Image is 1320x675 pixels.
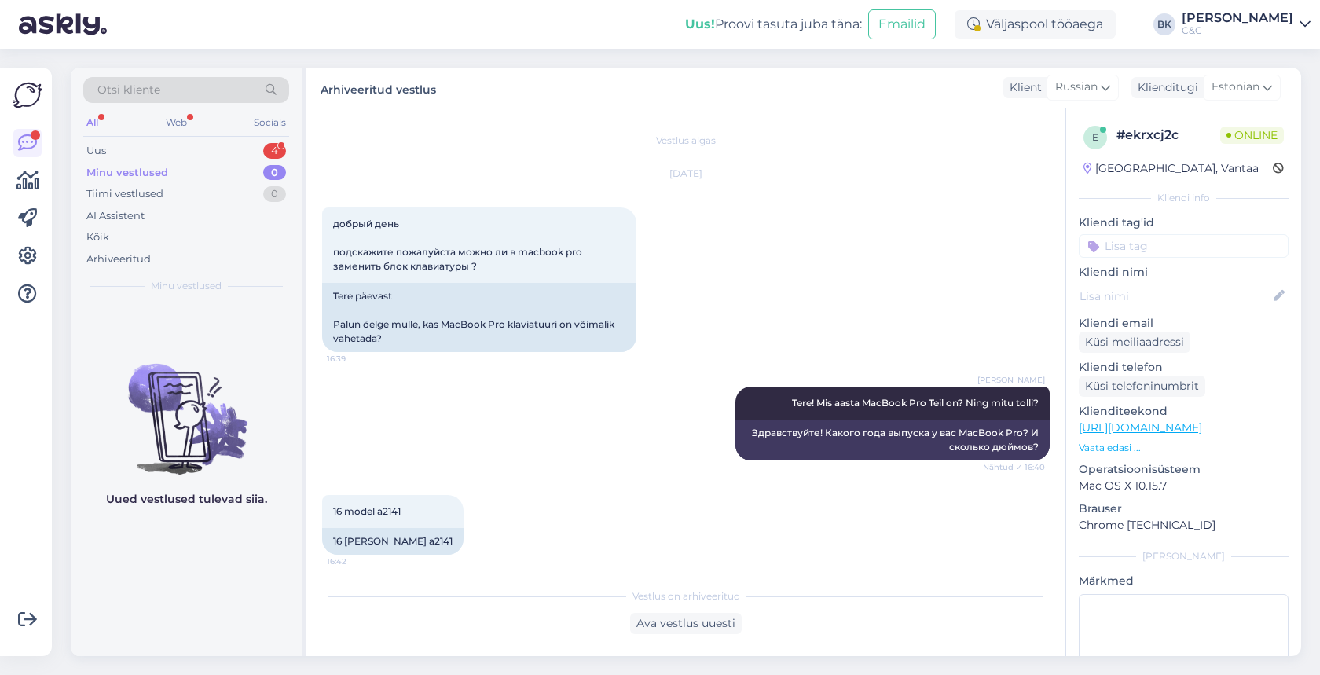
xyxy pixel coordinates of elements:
b: Uus! [685,17,715,31]
div: Minu vestlused [86,165,168,181]
div: Tere päevast Palun öelge mulle, kas MacBook Pro klaviatuuri on võimalik vahetada? [322,283,636,352]
a: [PERSON_NAME]C&C [1182,12,1311,37]
input: Lisa nimi [1080,288,1270,305]
div: C&C [1182,24,1293,37]
div: BK [1153,13,1175,35]
img: Askly Logo [13,80,42,110]
div: [DATE] [322,167,1050,181]
div: Arhiveeritud [86,251,151,267]
p: Kliendi tag'id [1079,215,1289,231]
p: Kliendi telefon [1079,359,1289,376]
p: Märkmed [1079,573,1289,589]
img: No chats [71,336,302,477]
div: Klienditugi [1131,79,1198,96]
span: e [1092,131,1098,143]
p: Chrome [TECHNICAL_ID] [1079,517,1289,534]
span: Russian [1055,79,1098,96]
span: 16:42 [327,556,386,567]
div: 0 [263,186,286,202]
div: [GEOGRAPHIC_DATA], Vantaa [1083,160,1259,177]
div: Kõik [86,229,109,245]
div: Tiimi vestlused [86,186,163,202]
p: Vaata edasi ... [1079,441,1289,455]
p: Mac OS X 10.15.7 [1079,478,1289,494]
p: Klienditeekond [1079,403,1289,420]
div: Ava vestlus uuesti [630,613,742,634]
div: [PERSON_NAME] [1079,549,1289,563]
span: Vestlus on arhiveeritud [632,589,740,603]
a: [URL][DOMAIN_NAME] [1079,420,1202,435]
button: Emailid [868,9,936,39]
div: 4 [263,143,286,159]
p: Kliendi email [1079,315,1289,332]
span: Tere! Mis aasta MacBook Pro Teil on? Ning mitu tolli? [792,397,1039,409]
div: 16 [PERSON_NAME] a2141 [322,528,464,555]
div: [PERSON_NAME] [1182,12,1293,24]
div: All [83,112,101,133]
div: Web [163,112,190,133]
div: Socials [251,112,289,133]
div: Vestlus algas [322,134,1050,148]
div: Proovi tasuta juba täna: [685,15,862,34]
span: 16 model a2141 [333,505,401,517]
div: # ekrxcj2c [1116,126,1220,145]
p: Brauser [1079,501,1289,517]
span: Estonian [1212,79,1259,96]
span: 16:39 [327,353,386,365]
input: Lisa tag [1079,234,1289,258]
div: Здравствуйте! Какого года выпуска у вас MacBook Pro? И сколько дюймов? [735,420,1050,460]
span: Minu vestlused [151,279,222,293]
span: Otsi kliente [97,82,160,98]
p: Kliendi nimi [1079,264,1289,281]
span: Nähtud ✓ 16:40 [983,461,1045,473]
div: Küsi telefoninumbrit [1079,376,1205,397]
div: Kliendi info [1079,191,1289,205]
div: AI Assistent [86,208,145,224]
div: 0 [263,165,286,181]
label: Arhiveeritud vestlus [321,77,436,98]
div: Klient [1003,79,1042,96]
p: Uued vestlused tulevad siia. [106,491,267,508]
div: Uus [86,143,106,159]
span: [PERSON_NAME] [977,374,1045,386]
p: Operatsioonisüsteem [1079,461,1289,478]
div: Väljaspool tööaega [955,10,1116,39]
span: добрый день подскажите пожалуйста можно ли в macbook pro заменить блок клавиатуры ? [333,218,585,272]
div: Küsi meiliaadressi [1079,332,1190,353]
span: Online [1220,127,1284,144]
